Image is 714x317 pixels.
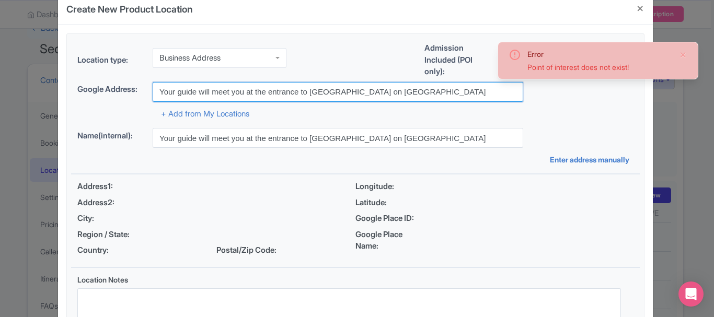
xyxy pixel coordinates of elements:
[678,281,704,307] div: Open Intercom Messenger
[77,275,128,284] span: Location Notes
[77,130,144,142] label: Name(internal):
[527,49,671,60] div: Error
[355,197,427,209] span: Latitude:
[159,53,221,63] div: Business Address
[527,62,671,73] div: Point of interest does not exist!
[550,154,634,165] a: Enter address manually
[77,84,144,96] label: Google Address:
[153,82,523,102] input: Search address
[216,244,287,256] span: Postal/Zip Code:
[355,229,427,252] span: Google Place Name:
[161,109,249,119] a: + Add from My Locations
[355,181,427,193] span: Longitude:
[77,54,144,66] label: Location type:
[679,49,687,61] button: Close
[77,213,148,225] span: City:
[424,42,491,78] label: Admission Included (POI only):
[77,229,148,241] span: Region / State:
[66,2,192,16] h4: Create New Product Location
[77,244,148,256] span: Country:
[355,213,427,225] span: Google Place ID:
[77,181,148,193] span: Address1:
[77,197,148,209] span: Address2:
